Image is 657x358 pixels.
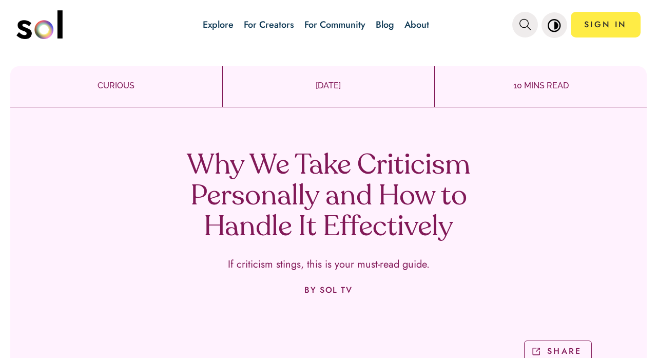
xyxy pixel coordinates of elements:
[304,18,365,31] a: For Community
[571,12,641,37] a: SIGN IN
[228,259,430,270] p: If criticism stings, this is your must-read guide.
[547,345,582,357] p: SHARE
[244,18,294,31] a: For Creators
[223,80,435,92] p: [DATE]
[435,80,647,92] p: 10 MINS READ
[177,151,480,243] h1: Why We Take Criticism Personally and How to Handle It Effectively
[376,18,394,31] a: Blog
[16,7,641,43] nav: main navigation
[10,80,222,92] p: CURIOUS
[203,18,234,31] a: Explore
[404,18,429,31] a: About
[16,10,63,39] img: logo
[304,286,352,295] p: BY SOL TV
